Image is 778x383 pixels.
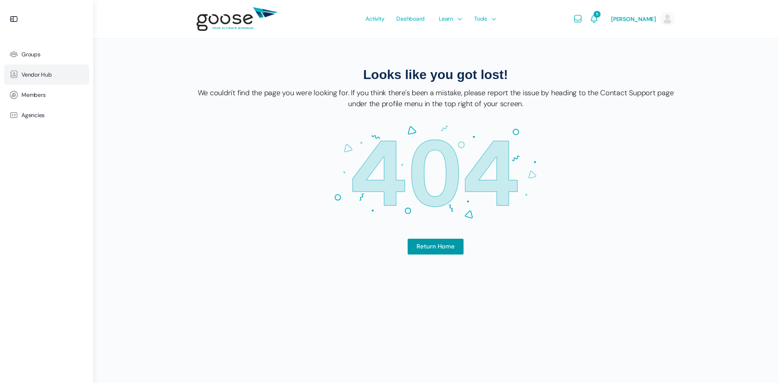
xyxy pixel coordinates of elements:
a: Return Home [407,238,464,255]
span: Members [21,92,45,98]
span: Agencies [21,112,45,119]
span: Groups [21,51,41,58]
a: Groups [4,44,89,64]
span: [PERSON_NAME] [611,15,656,23]
a: Vendor Hub [4,64,89,85]
a: Agencies [4,105,89,125]
p: We couldn't find the page you were looking for. If you think there's been a mistake, please repor... [197,88,675,109]
span: 5 [594,11,601,17]
iframe: Chat Widget [737,344,778,383]
h1: Looks like you got lost! [197,66,675,83]
span: Vendor Hub [21,71,52,78]
a: Members [4,85,89,105]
